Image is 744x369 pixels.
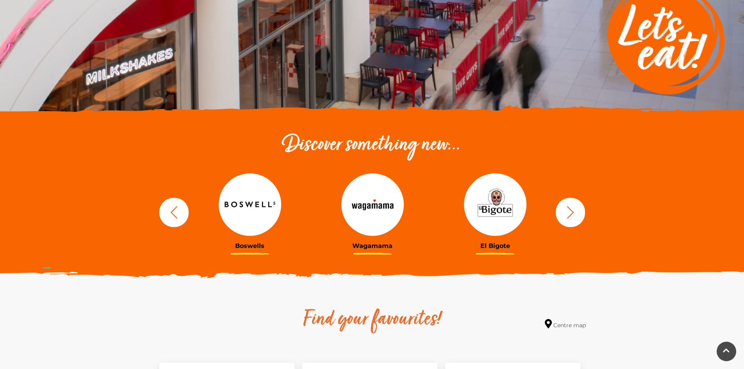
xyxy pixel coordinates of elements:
[194,242,305,250] h3: Boswells
[230,307,515,332] h2: Find your favourites!
[155,133,589,158] h2: Discover something new...
[317,242,428,250] h3: Wagamama
[545,319,586,330] a: Centre map
[440,242,551,250] h3: El Bigote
